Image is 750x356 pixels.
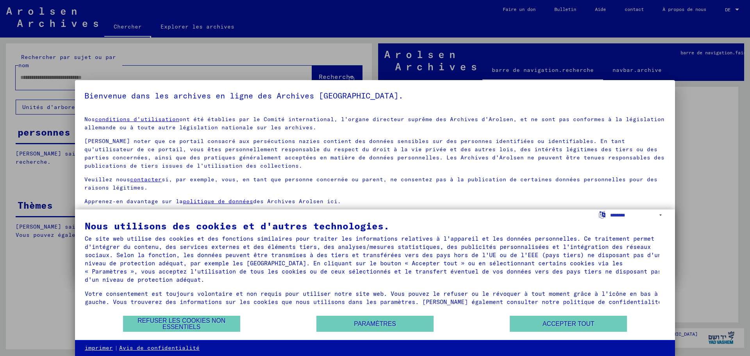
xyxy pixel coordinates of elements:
font: ont été établies par le Comité international, l'organe directeur suprême des Archives d'Arolsen, ... [84,116,664,131]
font: des Archives Arolsen ici. [253,198,341,205]
a: politique de données [183,198,253,205]
font: Bienvenue dans les archives en ligne des Archives [GEOGRAPHIC_DATA]. [84,91,403,100]
font: si, par exemple, vous, en tant que personne concernée ou parent, ne consentez pas à la publicatio... [84,176,657,191]
font: Accepter tout [543,320,594,327]
font: Votre consentement est toujours volontaire et non requis pour utiliser notre site web. Vous pouve... [85,290,665,306]
font: Avis de confidentialité [119,344,200,351]
a: contacter [130,176,162,183]
font: Paramètres [354,320,396,327]
font: Nous utilisons des cookies et d'autres technologies. [85,220,389,232]
font: Veuillez nous [84,176,130,183]
font: [PERSON_NAME] noter que ce portail consacré aux persécutions nazies contient des données sensible... [84,138,664,169]
select: Sélectionner la langue [610,209,665,221]
font: Nos [84,116,95,123]
label: Sélectionner la langue [598,211,606,218]
font: Apprenez-en davantage sur la [84,198,183,205]
a: conditions d'utilisation [95,116,179,123]
font: Refuser les cookies non essentiels [137,317,225,330]
font: imprimer [85,344,113,351]
font: Ce site web utilise des cookies et des fonctions similaires pour traiter les informations relativ... [85,235,661,283]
